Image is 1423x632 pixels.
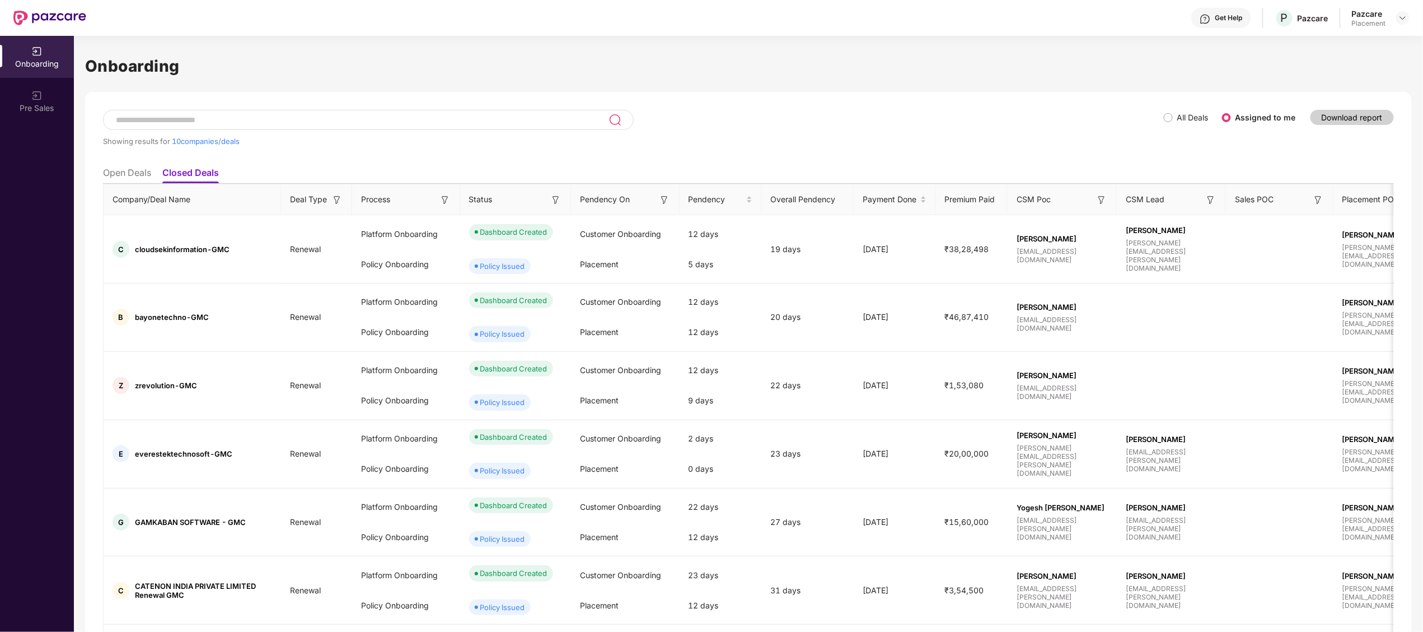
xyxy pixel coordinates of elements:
[31,46,43,57] img: svg+xml;base64,PHN2ZyB3aWR0aD0iMjAiIGhlaWdodD0iMjAiIHZpZXdCb3g9IjAgMCAyMCAyMCIgZmlsbD0ibm9uZSIgeG...
[1215,13,1243,22] div: Get Help
[1235,113,1296,122] label: Assigned to me
[1017,247,1108,264] span: [EMAIL_ADDRESS][DOMAIN_NAME]
[1017,315,1108,332] span: [EMAIL_ADDRESS][DOMAIN_NAME]
[854,516,935,528] div: [DATE]
[290,193,327,206] span: Deal Type
[936,449,998,458] span: ₹20,00,000
[352,385,460,416] div: Policy Onboarding
[135,381,197,390] span: zrevolution-GMC
[480,261,525,272] div: Policy Issued
[689,193,744,206] span: Pendency
[361,193,390,206] span: Process
[1126,571,1217,580] span: [PERSON_NAME]
[281,244,330,254] span: Renewal
[762,448,854,460] div: 23 days
[281,312,330,322] span: Renewal
[135,518,246,527] span: GAMKABAN SOFTWARE - GMC
[480,363,547,374] div: Dashboard Created
[1017,193,1051,206] span: CSM Poc
[936,312,998,322] span: ₹46,87,410
[1313,194,1324,206] img: svg+xml;base64,PHN2ZyB3aWR0aD0iMTYiIGhlaWdodD0iMTYiIHZpZXdCb3g9IjAgMCAxNiAxNiIgZmlsbD0ibm9uZSIgeG...
[762,184,854,215] th: Overall Pendency
[352,454,460,484] div: Policy Onboarding
[1352,8,1386,19] div: Pazcare
[1200,13,1211,25] img: svg+xml;base64,PHN2ZyBpZD0iSGVscC0zMngzMiIgeG1sbnM9Imh0dHA6Ly93d3cudzMub3JnLzIwMDAvc3ZnIiB3aWR0aD...
[936,244,998,254] span: ₹38,28,498
[135,582,272,600] span: CATENON INDIA PRIVATE LIMITED Renewal GMC
[85,54,1412,78] h1: Onboarding
[580,570,661,580] span: Customer Onboarding
[863,193,918,206] span: Payment Done
[31,90,43,101] img: svg+xml;base64,PHN2ZyB3aWR0aD0iMjAiIGhlaWdodD0iMjAiIHZpZXdCb3g9IjAgMCAyMCAyMCIgZmlsbD0ibm9uZSIgeG...
[854,448,935,460] div: [DATE]
[352,317,460,347] div: Policy Onboarding
[1017,444,1108,477] span: [PERSON_NAME][EMAIL_ADDRESS][PERSON_NAME][DOMAIN_NAME]
[936,517,998,527] span: ₹15,60,000
[680,219,762,249] div: 12 days
[680,492,762,522] div: 22 days
[352,287,460,317] div: Platform Onboarding
[580,229,661,239] span: Customer Onboarding
[1342,193,1400,206] span: Placement POC
[1126,503,1217,512] span: [PERSON_NAME]
[580,502,661,512] span: Customer Onboarding
[680,454,762,484] div: 0 days
[680,355,762,385] div: 12 days
[281,585,330,595] span: Renewal
[1235,193,1274,206] span: Sales POC
[162,167,219,183] li: Closed Deals
[469,193,493,206] span: Status
[480,431,547,443] div: Dashboard Created
[1017,571,1108,580] span: [PERSON_NAME]
[680,591,762,621] div: 12 days
[480,397,525,408] div: Policy Issued
[1126,448,1217,473] span: [EMAIL_ADDRESS][PERSON_NAME][DOMAIN_NAME]
[854,584,935,597] div: [DATE]
[1126,584,1217,610] span: [EMAIL_ADDRESS][PERSON_NAME][DOMAIN_NAME]
[680,317,762,347] div: 12 days
[352,591,460,621] div: Policy Onboarding
[1126,435,1217,444] span: [PERSON_NAME]
[580,601,619,610] span: Placement
[480,500,547,511] div: Dashboard Created
[1126,516,1217,541] span: [EMAIL_ADDRESS][PERSON_NAME][DOMAIN_NAME]
[1017,584,1108,610] span: [EMAIL_ADDRESS][PERSON_NAME][DOMAIN_NAME]
[1298,13,1328,24] div: Pazcare
[1126,239,1217,272] span: [PERSON_NAME][EMAIL_ADDRESS][PERSON_NAME][DOMAIN_NAME]
[172,137,240,146] span: 10 companies/deals
[680,287,762,317] div: 12 days
[103,137,1164,146] div: Showing results for
[480,295,547,306] div: Dashboard Created
[580,464,619,473] span: Placement
[331,194,343,206] img: svg+xml;base64,PHN2ZyB3aWR0aD0iMTYiIGhlaWdodD0iMTYiIHZpZXdCb3g9IjAgMCAxNiAxNiIgZmlsbD0ibm9uZSIgeG...
[854,379,935,392] div: [DATE]
[13,11,86,25] img: New Pazcare Logo
[352,219,460,249] div: Platform Onboarding
[1352,19,1386,28] div: Placement
[680,522,762,552] div: 12 days
[281,517,330,527] span: Renewal
[113,514,129,531] div: G
[1310,110,1394,125] button: Download report
[580,532,619,542] span: Placement
[580,297,661,306] span: Customer Onboarding
[680,184,762,215] th: Pendency
[352,355,460,385] div: Platform Onboarding
[680,385,762,416] div: 9 days
[480,602,525,613] div: Policy Issued
[281,380,330,390] span: Renewal
[113,377,129,394] div: Z
[352,424,460,454] div: Platform Onboarding
[1017,384,1108,401] span: [EMAIL_ADDRESS][DOMAIN_NAME]
[580,193,630,206] span: Pendency On
[608,113,621,127] img: svg+xml;base64,PHN2ZyB3aWR0aD0iMjQiIGhlaWdodD0iMjUiIHZpZXdCb3g9IjAgMCAyNCAyNSIgZmlsbD0ibm9uZSIgeG...
[580,259,619,269] span: Placement
[104,184,281,215] th: Company/Deal Name
[762,516,854,528] div: 27 days
[480,226,547,238] div: Dashboard Created
[580,327,619,337] span: Placement
[580,365,661,375] span: Customer Onboarding
[1017,303,1108,312] span: [PERSON_NAME]
[854,184,935,215] th: Payment Done
[352,492,460,522] div: Platform Onboarding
